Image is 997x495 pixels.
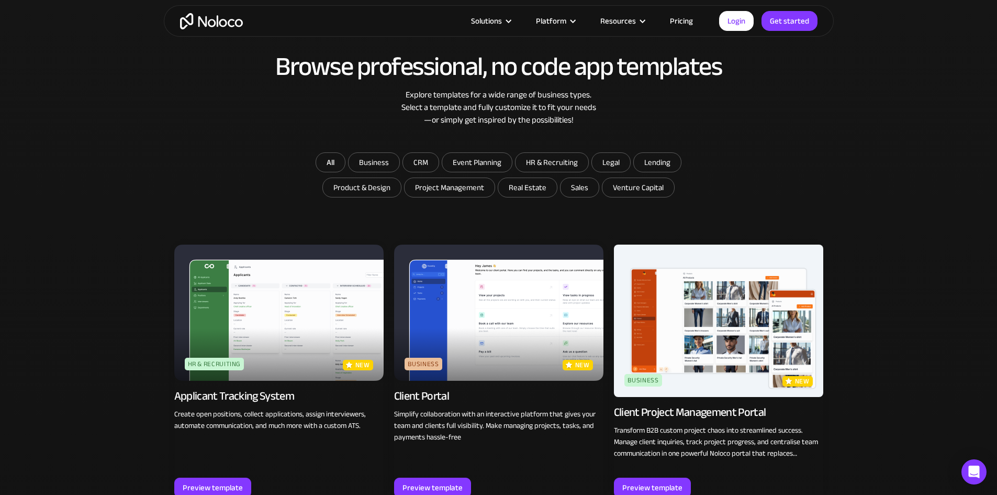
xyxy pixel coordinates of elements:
[174,52,823,81] h2: Browse professional, no code app templates
[174,409,384,432] p: Create open positions, collect applications, assign interviewers, automate communication, and muc...
[536,14,566,28] div: Platform
[316,152,345,172] a: All
[600,14,636,28] div: Resources
[657,14,706,28] a: Pricing
[402,481,463,494] div: Preview template
[183,481,243,494] div: Preview template
[761,11,817,31] a: Get started
[587,14,657,28] div: Resources
[622,481,682,494] div: Preview template
[795,376,810,387] p: new
[614,405,766,420] div: Client Project Management Portal
[174,89,823,126] div: Explore templates for a wide range of business types. Select a template and fully customize it to...
[961,459,987,485] div: Open Intercom Messenger
[624,374,662,387] div: Business
[394,389,449,403] div: Client Portal
[180,13,243,29] a: home
[355,360,370,370] p: new
[719,11,754,31] a: Login
[471,14,502,28] div: Solutions
[614,425,823,459] p: Transform B2B custom project chaos into streamlined success. Manage client inquiries, track proje...
[394,409,603,443] p: Simplify collaboration with an interactive platform that gives your team and clients full visibil...
[289,152,708,200] form: Email Form
[405,358,442,370] div: Business
[575,360,590,370] p: new
[458,14,523,28] div: Solutions
[185,358,244,370] div: HR & Recruiting
[523,14,587,28] div: Platform
[174,389,295,403] div: Applicant Tracking System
